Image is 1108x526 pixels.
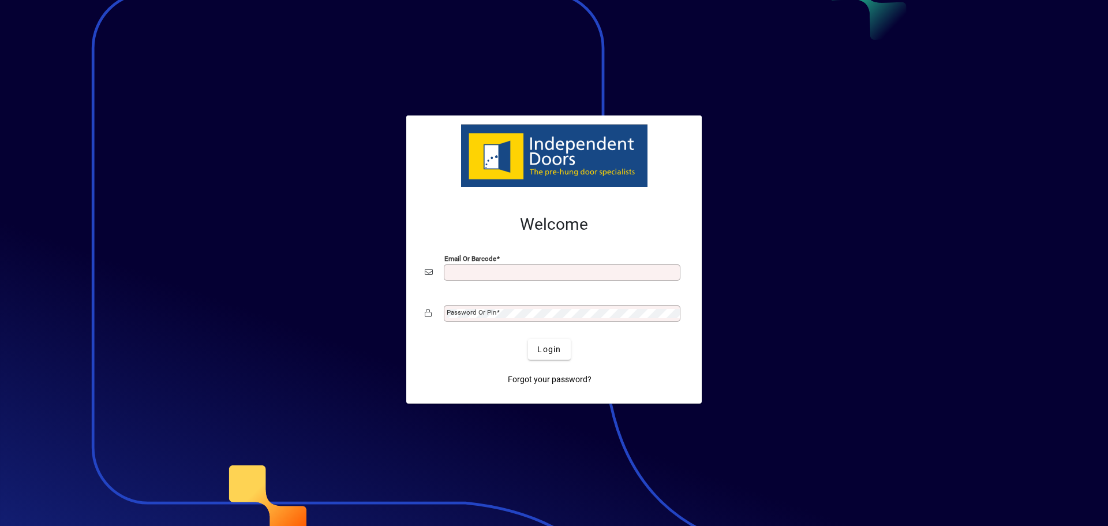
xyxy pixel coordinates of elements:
mat-label: Email or Barcode [444,255,496,263]
h2: Welcome [425,215,683,234]
a: Forgot your password? [503,369,596,390]
span: Forgot your password? [508,374,592,386]
mat-label: Password or Pin [447,308,496,316]
button: Login [528,339,570,360]
span: Login [537,344,561,356]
